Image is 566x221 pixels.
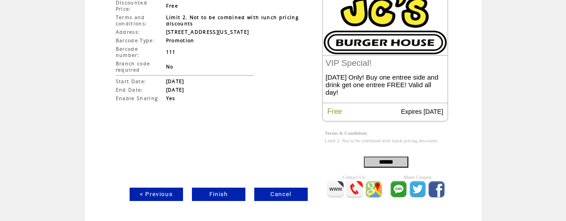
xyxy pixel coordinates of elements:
[116,87,143,93] span: End Date:
[365,181,383,198] img: map_icon.png
[116,78,147,84] span: Start Date:
[409,181,426,198] img: twitter_icon.png
[166,37,195,44] span: Promotion
[428,181,445,198] img: fb_icon.png
[166,64,174,70] span: No
[116,60,151,73] span: Branch code required
[326,58,371,68] span: VIP Special!
[116,29,140,35] span: Address:
[325,138,437,143] span: Limit 2. Not to be combined with lunch pricing discounts
[166,78,184,84] span: [DATE]
[390,181,407,198] img: sms_icon.png
[116,46,139,58] span: Barcode number:
[401,108,443,115] span: Expires [DATE]
[342,174,366,180] span: Contact Us:
[166,49,176,55] span: 111
[192,188,245,201] a: Finish
[327,108,342,115] span: Free
[327,181,344,198] img: www_icon.png
[346,181,363,198] img: Call_icon.png
[166,95,175,101] span: Yes
[166,14,299,27] span: Limit 2. Not to be combined with lunch pricing discounts
[326,73,438,96] span: [DATE] Only! Buy one entree side and drink get one entree FREE! Valid all day!
[130,188,183,201] a: < Previous
[116,37,155,44] span: Barcode Type:
[254,188,308,201] a: Cancel
[166,29,249,35] span: [STREET_ADDRESS][US_STATE]
[403,174,433,180] span: Share Coupon:
[116,95,159,101] span: Enable Sharing
[116,14,147,27] span: Terms and conditions:
[166,87,184,93] span: [DATE]
[325,130,367,136] span: Terms & Conditions
[166,3,178,9] span: Free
